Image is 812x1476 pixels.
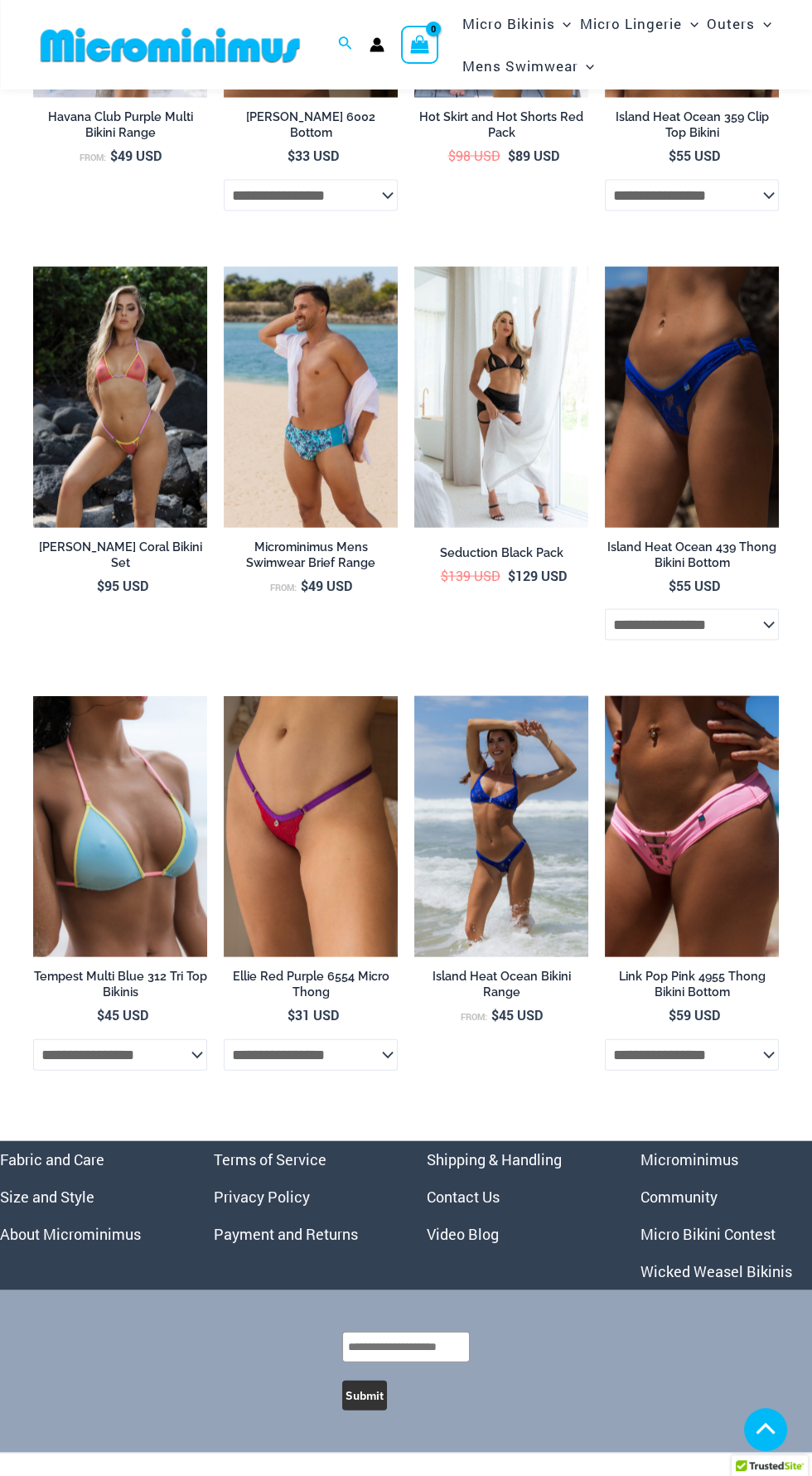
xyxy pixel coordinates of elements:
span: $ [288,147,295,164]
bdi: 49 USD [301,577,352,594]
span: From: [270,582,297,593]
span: $ [448,147,456,164]
a: OutersMenu ToggleMenu Toggle [703,2,776,45]
span: Micro Lingerie [580,2,682,45]
span: $ [669,1006,676,1024]
nav: Menu [214,1141,386,1253]
a: Payment and Returns [214,1224,358,1244]
bdi: 31 USD [288,1006,339,1024]
a: Tempest Multi Blue 312 Tri Top Bikinis [33,969,207,1006]
a: Seduction Black Pack [414,545,588,567]
span: $ [508,567,515,584]
button: Submit [342,1381,387,1411]
a: Island Heat Ocean 439 Thong Bikini Bottom [605,540,779,577]
img: Maya Sunkist Coral 309 Top 469 Bottom 02 [33,267,207,528]
h2: Tempest Multi Blue 312 Tri Top Bikinis [33,969,207,999]
span: Menu Toggle [682,2,698,45]
img: Seduction Black 1034 Bra 6034 Bottom 5019 skirt 11 [414,267,588,528]
a: Contact Us [427,1187,500,1207]
span: From: [461,1011,487,1023]
bdi: 49 USD [110,147,162,164]
h2: Hot Skirt and Hot Shorts Red Pack [414,109,588,140]
a: Terms of Service [214,1149,326,1169]
span: $ [508,147,515,164]
h2: Link Pop Pink 4955 Thong Bikini Bottom [605,969,779,999]
a: Microminimus Community [640,1149,738,1207]
h2: Ellie Red Purple 6554 Micro Thong [224,969,398,999]
a: Account icon link [370,37,384,52]
a: Ellie RedPurple 6554 Micro Thong 04Ellie RedPurple 6554 Micro Thong 05Ellie RedPurple 6554 Micro ... [224,696,398,957]
span: Menu Toggle [554,2,571,45]
a: Island Heat Ocean 359 Top 439 Bottom 01Island Heat Ocean 359 Top 439 Bottom 04Island Heat Ocean 3... [414,696,588,957]
a: Link Pop Pink 4955 Bottom 01Link Pop Pink 4955 Bottom 02Link Pop Pink 4955 Bottom 02 [605,696,779,957]
a: Tempest Multi Blue 312 Top 01Tempest Multi Blue 312 Top 456 Bottom 05Tempest Multi Blue 312 Top 4... [33,696,207,957]
h2: [PERSON_NAME] Coral Bikini Set [33,540,207,570]
h2: [PERSON_NAME] 6002 Bottom [224,109,398,140]
a: Search icon link [338,34,353,56]
a: [PERSON_NAME] 6002 Bottom [224,109,398,147]
img: Link Pop Pink 4955 Bottom 01 [605,696,779,957]
a: Microminimus Mens Swimwear Brief Range [224,540,398,577]
a: View Shopping Cart, empty [401,26,439,64]
a: Privacy Policy [214,1187,310,1207]
a: Island Heat Ocean 359 Clip Top Bikini [605,109,779,147]
a: Link Pop Pink 4955 Thong Bikini Bottom [605,969,779,1006]
a: Seduction Black 1034 Bra 6034 Bottom 5019 skirt 11Seduction Black 1034 Bra 6034 Bottom 5019 skirt... [414,267,588,528]
aside: Footer Widget 2 [214,1141,386,1253]
span: $ [669,577,676,594]
span: $ [301,577,308,594]
bdi: 55 USD [669,147,720,164]
a: Ellie Red Purple 6554 Micro Thong [224,969,398,1006]
span: $ [97,577,104,594]
a: Video Blog [427,1224,499,1244]
bdi: 33 USD [288,147,339,164]
bdi: 139 USD [441,567,500,584]
a: Island Heat Ocean 439 Bottom 01Island Heat Ocean 439 Bottom 02Island Heat Ocean 439 Bottom 02 [605,267,779,528]
h2: Island Heat Ocean 359 Clip Top Bikini [605,109,779,140]
img: Island Heat Ocean 359 Top 439 Bottom 01 [414,696,588,957]
a: Hamilton Blue Multi 006 Brief 01Hamilton Blue Multi 006 Brief 03Hamilton Blue Multi 006 Brief 03 [224,267,398,528]
a: Micro BikinisMenu ToggleMenu Toggle [457,2,575,45]
a: Shipping & Handling [427,1149,562,1169]
a: Havana Club Purple Multi Bikini Range [33,109,207,147]
bdi: 55 USD [669,577,720,594]
span: Menu Toggle [755,2,771,45]
span: $ [669,147,676,164]
bdi: 45 USD [491,1006,543,1024]
img: Tempest Multi Blue 312 Top 01 [33,696,207,957]
span: $ [97,1006,104,1024]
span: Menu Toggle [578,45,594,87]
a: [PERSON_NAME] Coral Bikini Set [33,540,207,577]
span: Outers [707,2,755,45]
a: Wicked Weasel Bikinis [640,1261,792,1281]
span: $ [441,567,448,584]
img: Island Heat Ocean 439 Bottom 01 [605,267,779,528]
a: Micro Bikini Contest [640,1224,776,1244]
img: Ellie RedPurple 6554 Micro Thong 04 [224,696,398,957]
bdi: 129 USD [508,567,567,584]
bdi: 89 USD [508,147,559,164]
a: Mens SwimwearMenu ToggleMenu Toggle [457,45,598,87]
h2: Island Heat Ocean Bikini Range [414,969,588,999]
aside: Footer Widget 3 [427,1141,599,1253]
bdi: 45 USD [97,1006,148,1024]
span: Mens Swimwear [462,45,578,87]
a: Island Heat Ocean Bikini Range [414,969,588,1006]
span: $ [110,147,118,164]
a: Hot Skirt and Hot Shorts Red Pack [414,109,588,147]
bdi: 95 USD [97,577,148,594]
h2: Island Heat Ocean 439 Thong Bikini Bottom [605,540,779,570]
bdi: 98 USD [448,147,500,164]
span: $ [491,1006,499,1024]
span: $ [288,1006,295,1024]
a: Micro LingerieMenu ToggleMenu Toggle [576,2,703,45]
bdi: 59 USD [669,1006,720,1024]
img: Hamilton Blue Multi 006 Brief 01 [224,267,398,528]
a: Maya Sunkist Coral 309 Top 469 Bottom 02Maya Sunkist Coral 309 Top 469 Bottom 04Maya Sunkist Cora... [33,267,207,528]
span: From: [80,152,106,163]
h2: Havana Club Purple Multi Bikini Range [33,109,207,140]
img: MM SHOP LOGO FLAT [34,27,307,64]
h2: Seduction Black Pack [414,545,588,561]
nav: Menu [427,1141,599,1253]
span: Micro Bikinis [462,2,554,45]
